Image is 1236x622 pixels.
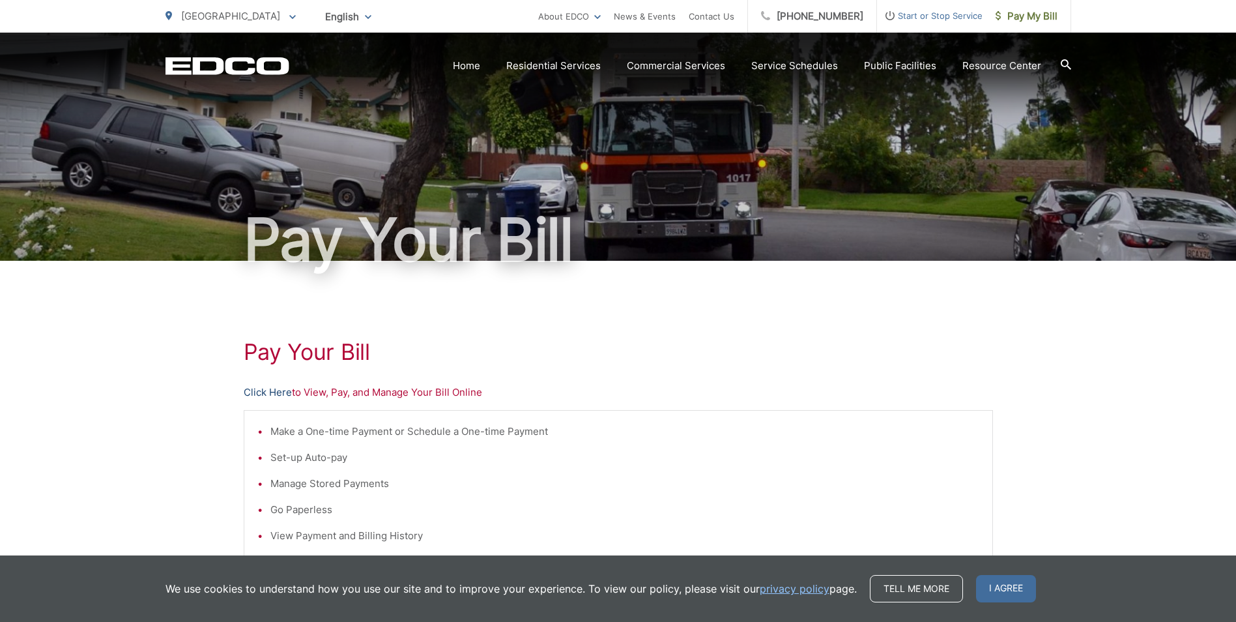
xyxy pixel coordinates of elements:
[270,476,979,492] li: Manage Stored Payments
[165,207,1071,273] h1: Pay Your Bill
[751,58,838,74] a: Service Schedules
[315,5,381,28] span: English
[864,58,936,74] a: Public Facilities
[270,502,979,518] li: Go Paperless
[689,8,734,24] a: Contact Us
[506,58,601,74] a: Residential Services
[453,58,480,74] a: Home
[244,385,993,400] p: to View, Pay, and Manage Your Bill Online
[165,57,289,75] a: EDCD logo. Return to the homepage.
[976,575,1036,602] span: I agree
[165,581,857,597] p: We use cookies to understand how you use our site and to improve your experience. To view our pol...
[181,10,280,22] span: [GEOGRAPHIC_DATA]
[760,581,829,597] a: privacy policy
[244,385,292,400] a: Click Here
[270,528,979,544] li: View Payment and Billing History
[996,8,1057,24] span: Pay My Bill
[962,58,1041,74] a: Resource Center
[614,8,676,24] a: News & Events
[270,450,979,466] li: Set-up Auto-pay
[538,8,601,24] a: About EDCO
[244,339,993,365] h1: Pay Your Bill
[627,58,725,74] a: Commercial Services
[870,575,963,602] a: Tell me more
[270,424,979,439] li: Make a One-time Payment or Schedule a One-time Payment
